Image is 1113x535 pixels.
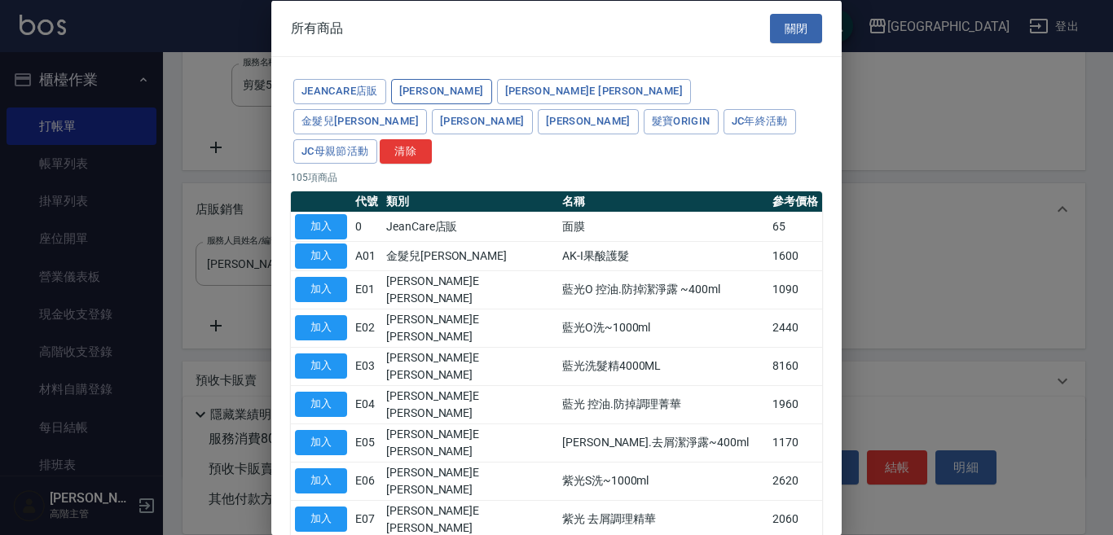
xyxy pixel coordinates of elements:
[768,212,822,241] td: 65
[295,214,347,239] button: 加入
[382,309,558,347] td: [PERSON_NAME]E [PERSON_NAME]
[382,347,558,385] td: [PERSON_NAME]E [PERSON_NAME]
[295,430,347,455] button: 加入
[351,385,382,423] td: E04
[293,138,377,164] button: JC母親節活動
[768,347,822,385] td: 8160
[538,108,639,134] button: [PERSON_NAME]
[768,241,822,270] td: 1600
[558,309,768,347] td: 藍光O洗~1000ml
[295,353,347,379] button: 加入
[295,315,347,340] button: 加入
[558,270,768,309] td: 藍光O 控油.防掉潔淨露 ~400ml
[295,392,347,417] button: 加入
[558,347,768,385] td: 藍光洗髮精4000ML
[768,462,822,500] td: 2620
[351,462,382,500] td: E06
[644,108,719,134] button: 髮寶Origin
[295,468,347,493] button: 加入
[295,277,347,302] button: 加入
[768,309,822,347] td: 2440
[293,108,427,134] button: 金髮兒[PERSON_NAME]
[768,270,822,309] td: 1090
[382,191,558,213] th: 類別
[382,212,558,241] td: JeanCare店販
[768,385,822,423] td: 1960
[558,423,768,462] td: [PERSON_NAME].去屑潔淨露~400ml
[770,13,822,43] button: 關閉
[382,423,558,462] td: [PERSON_NAME]E [PERSON_NAME]
[558,385,768,423] td: 藍光 控油.防掉調理菁華
[295,243,347,269] button: 加入
[558,212,768,241] td: 面膜
[768,191,822,213] th: 參考價格
[432,108,533,134] button: [PERSON_NAME]
[351,423,382,462] td: E05
[293,79,386,104] button: JeanCare店販
[380,138,432,164] button: 清除
[351,212,382,241] td: 0
[295,506,347,532] button: 加入
[724,108,796,134] button: JC年終活動
[382,385,558,423] td: [PERSON_NAME]E [PERSON_NAME]
[382,270,558,309] td: [PERSON_NAME]E [PERSON_NAME]
[351,191,382,213] th: 代號
[351,309,382,347] td: E02
[291,170,822,185] p: 105 項商品
[351,241,382,270] td: A01
[497,79,691,104] button: [PERSON_NAME]E [PERSON_NAME]
[351,270,382,309] td: E01
[768,423,822,462] td: 1170
[558,241,768,270] td: AK-I果酸護髮
[291,20,343,36] span: 所有商品
[558,462,768,500] td: 紫光S洗~1000ml
[382,241,558,270] td: 金髮兒[PERSON_NAME]
[351,347,382,385] td: E03
[391,79,492,104] button: [PERSON_NAME]
[382,462,558,500] td: [PERSON_NAME]E [PERSON_NAME]
[558,191,768,213] th: 名稱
